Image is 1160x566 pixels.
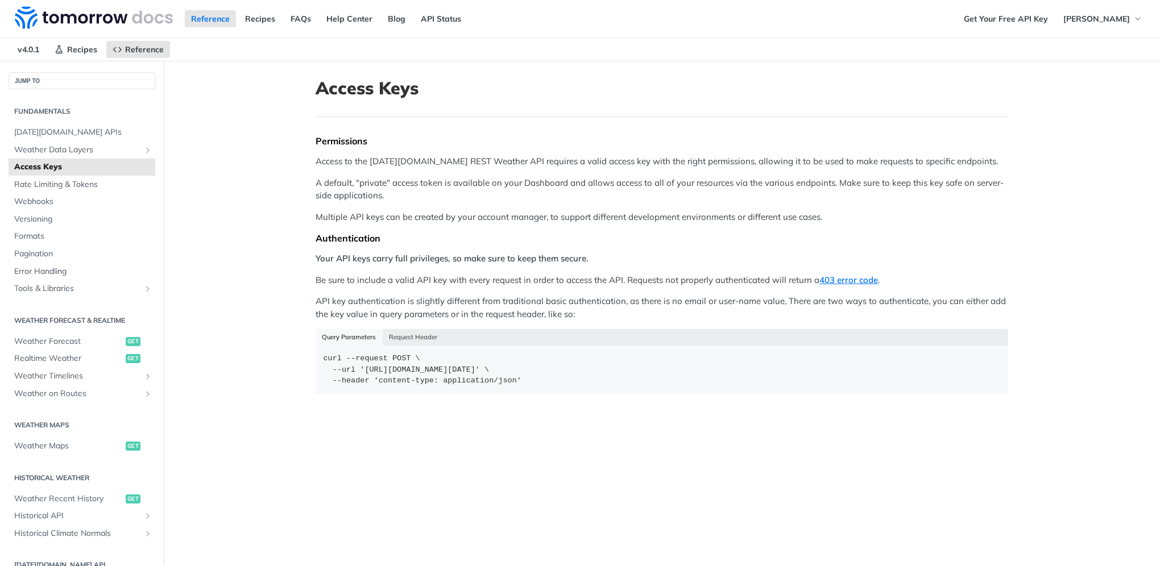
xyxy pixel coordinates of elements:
a: Versioning [9,211,155,228]
button: [PERSON_NAME] [1057,10,1149,27]
span: get [126,442,140,451]
p: Access to the [DATE][DOMAIN_NAME] REST Weather API requires a valid access key with the right per... [316,155,1008,168]
a: Error Handling [9,263,155,280]
a: Access Keys [9,159,155,176]
div: Permissions [316,135,1008,147]
a: Realtime Weatherget [9,350,155,367]
span: Error Handling [14,266,152,277]
h2: Fundamentals [9,106,155,116]
button: Request Header [383,329,444,345]
img: Tomorrow.io Weather API Docs [15,6,173,29]
span: Pagination [14,248,152,260]
h2: Weather Forecast & realtime [9,315,155,326]
a: API Status [415,10,467,27]
span: Rate Limiting & Tokens [14,179,152,190]
a: 403 error code [819,274,878,285]
span: Weather Maps [14,440,123,452]
p: API key authentication is slightly different from traditional basic authentication, as there is n... [316,295,1008,321]
span: Weather Recent History [14,493,123,505]
button: Show subpages for Weather Data Layers [143,145,152,155]
span: Weather Forecast [14,336,123,347]
a: Tools & LibrariesShow subpages for Tools & Libraries [9,280,155,297]
a: Formats [9,228,155,245]
span: [PERSON_NAME] [1063,14,1130,24]
a: [DATE][DOMAIN_NAME] APIs [9,124,155,141]
a: Rate Limiting & Tokens [9,176,155,193]
button: JUMP TO [9,72,155,89]
a: Recipes [239,10,281,27]
strong: Your API keys carry full privileges, so make sure to keep them secure. [316,253,589,264]
button: Show subpages for Historical API [143,511,152,521]
button: Show subpages for Historical Climate Normals [143,529,152,538]
a: Weather on RoutesShow subpages for Weather on Routes [9,385,155,402]
a: Recipes [48,41,103,58]
a: Historical Climate NormalsShow subpages for Historical Climate Normals [9,525,155,542]
span: Realtime Weather [14,353,123,364]
span: Recipes [67,44,97,55]
button: Show subpages for Tools & Libraries [143,284,152,293]
a: Weather Data LayersShow subpages for Weather Data Layers [9,141,155,159]
a: FAQs [284,10,317,27]
span: Historical API [14,510,140,522]
span: [DATE][DOMAIN_NAME] APIs [14,127,152,138]
a: Pagination [9,245,155,263]
span: Versioning [14,214,152,225]
a: Webhooks [9,193,155,210]
a: Weather TimelinesShow subpages for Weather Timelines [9,368,155,385]
button: Show subpages for Weather on Routes [143,389,152,398]
span: get [126,494,140,503]
span: Tools & Libraries [14,283,140,294]
a: Get Your Free API Key [958,10,1054,27]
a: Reference [185,10,236,27]
span: Webhooks [14,196,152,207]
span: get [126,354,140,363]
span: Reference [125,44,164,55]
a: Historical APIShow subpages for Historical API [9,507,155,525]
span: Weather Data Layers [14,144,140,156]
p: A default, "private" access token is available on your Dashboard and allows access to all of your... [316,177,1008,202]
p: Be sure to include a valid API key with every request in order to access the API. Requests not pr... [316,274,1008,287]
a: Reference [106,41,170,58]
a: Weather Mapsget [9,438,155,455]
h1: Access Keys [316,78,1008,98]
span: Historical Climate Normals [14,528,140,539]
div: Authentication [316,232,1008,244]
span: Weather on Routes [14,388,140,399]
span: get [126,337,140,346]
button: Show subpages for Weather Timelines [143,372,152,381]
span: v4.0.1 [11,41,45,58]
a: Blog [382,10,412,27]
a: Weather Forecastget [9,333,155,350]
h2: Weather Maps [9,420,155,430]
span: Formats [14,231,152,242]
code: curl --request POST \ --url '[URL][DOMAIN_NAME][DATE]' \ --header 'content-type: application/json' [316,346,1008,394]
p: Multiple API keys can be created by your account manager, to support different development enviro... [316,211,1008,224]
span: Weather Timelines [14,371,140,382]
span: Access Keys [14,161,152,173]
h2: Historical Weather [9,473,155,483]
a: Weather Recent Historyget [9,490,155,507]
a: Help Center [320,10,379,27]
